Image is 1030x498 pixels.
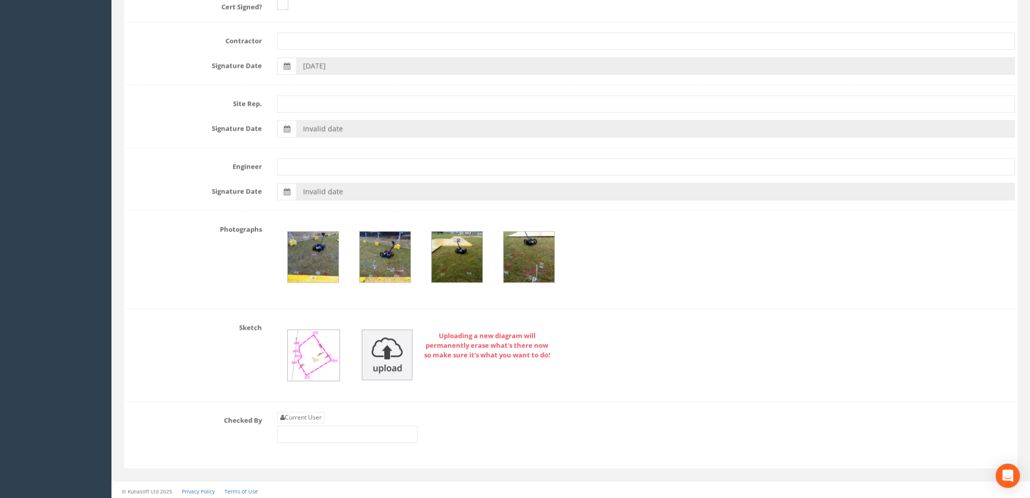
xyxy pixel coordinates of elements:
strong: Uploading a new diagram will permanently erase what's there now so make sure it's what you want t... [424,331,550,359]
img: e4740c0b-d537-64dd-1efa-1846ca02333d_ddf24c7d-4d93-3cee-05a8-788039c248fc_thumb.jpg [360,232,410,282]
label: Signature Date [119,120,270,133]
label: Signature Date [119,183,270,196]
label: Signature Date [119,57,270,70]
img: e4740c0b-d537-64dd-1efa-1846ca02333d_59aa1a7a-f81e-6ccd-83da-9a1f8182d50f_thumb.jpg [288,232,338,282]
img: upload_icon.png [362,329,412,380]
label: Checked By [119,412,270,425]
img: e4740c0b-d537-64dd-1efa-1846ca02333d_81be91f4-94a8-7e88-7cea-853fbc3edbd1_thumb.jpg [432,232,482,282]
label: Sketch [119,319,270,332]
label: Engineer [119,158,270,171]
img: e4740c0b-d537-64dd-1efa-1846ca02333d_9d85cd47-bdb5-92bb-e31a-4adb92af50fd_thumb.jpg [504,232,554,282]
img: 68bac5f0eaeb640015eabca0_ec1c8dd7-c78e-4e72-9750-2e2f558fa663.png [288,330,339,380]
label: Site Rep. [119,95,270,108]
label: Photographs [119,221,270,234]
a: Current User [277,412,325,423]
a: Terms of Use [224,488,258,495]
a: Privacy Policy [182,488,215,495]
small: © Kullasoft Ltd 2025 [122,488,172,495]
div: Open Intercom Messenger [996,464,1020,488]
label: Contractor [119,32,270,46]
